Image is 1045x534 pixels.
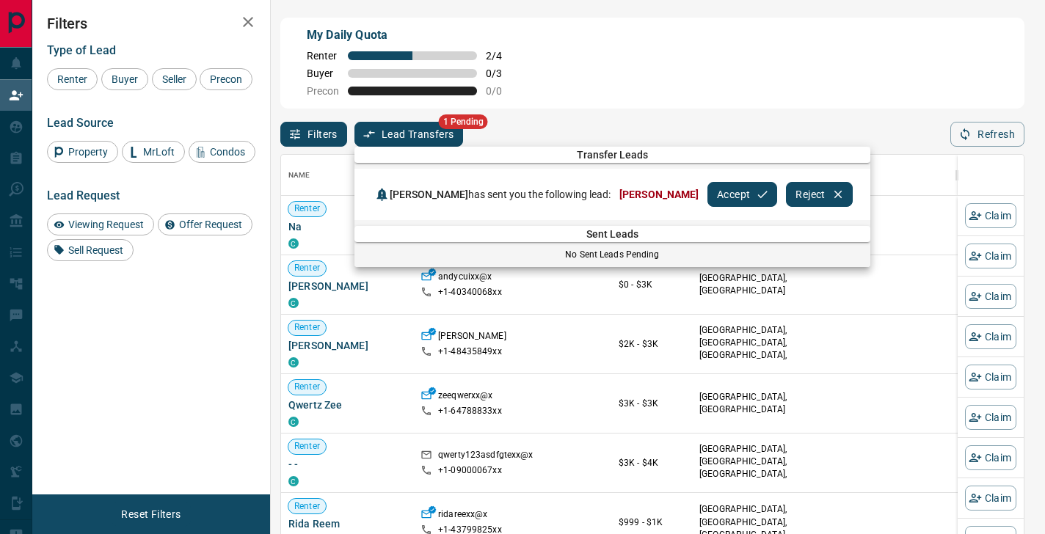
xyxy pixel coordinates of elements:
[390,189,468,200] span: [PERSON_NAME]
[390,189,611,200] span: has sent you the following lead:
[354,248,870,261] p: No Sent Leads Pending
[786,182,852,207] button: Reject
[707,182,777,207] button: Accept
[619,189,699,200] span: [PERSON_NAME]
[354,149,870,161] span: Transfer Leads
[354,228,870,240] span: Sent Leads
